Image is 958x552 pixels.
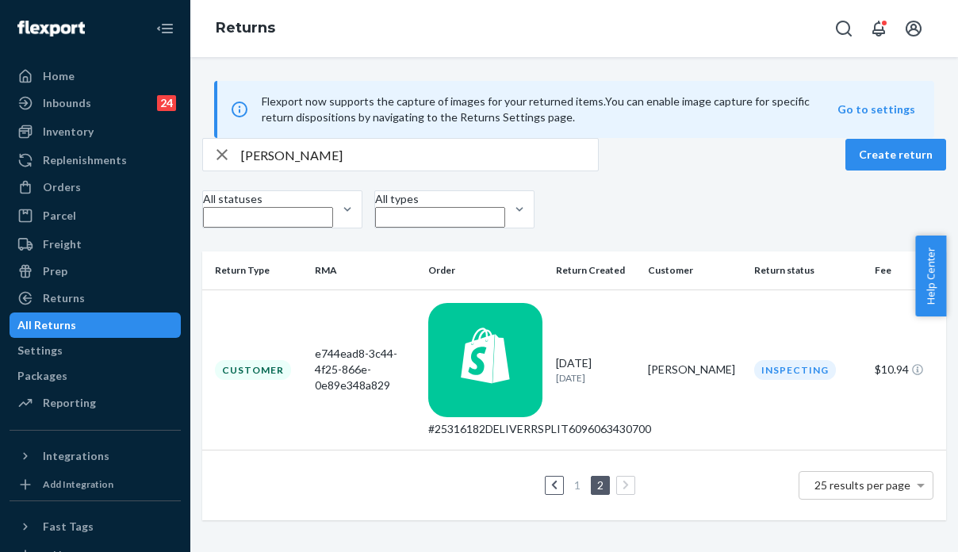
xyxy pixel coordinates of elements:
[428,421,543,437] div: #25316182DELIVERRSPLIT6096063430700
[17,368,67,384] div: Packages
[845,139,946,171] button: Create return
[10,259,181,284] a: Prep
[10,363,181,389] a: Packages
[863,13,895,44] button: Open notifications
[43,477,113,491] div: Add Integration
[10,475,181,494] a: Add Integration
[10,312,181,338] a: All Returns
[748,251,868,289] th: Return status
[43,95,91,111] div: Inbounds
[648,362,741,378] div: [PERSON_NAME]
[556,371,635,385] p: [DATE]
[898,13,929,44] button: Open account menu
[202,251,308,289] th: Return Type
[422,251,550,289] th: Order
[308,251,422,289] th: RMA
[375,191,505,207] div: All types
[868,289,946,450] td: $10.94
[43,263,67,279] div: Prep
[556,355,635,385] div: [DATE]
[642,251,748,289] th: Customer
[43,208,76,224] div: Parcel
[262,94,605,108] span: Flexport now supports the capture of images for your returned items.
[10,390,181,416] a: Reporting
[915,236,946,316] button: Help Center
[10,232,181,257] a: Freight
[868,251,946,289] th: Fee
[43,236,82,252] div: Freight
[43,519,94,535] div: Fast Tags
[10,148,181,173] a: Replenishments
[10,514,181,539] button: Fast Tags
[43,290,85,306] div: Returns
[43,68,75,84] div: Home
[215,360,291,380] div: Customer
[216,19,275,36] a: Returns
[594,478,607,492] a: Page 2 is your current page
[10,443,181,469] button: Integrations
[375,207,505,228] input: All types
[17,343,63,358] div: Settings
[43,395,96,411] div: Reporting
[43,124,94,140] div: Inventory
[203,6,288,52] ol: breadcrumbs
[43,152,127,168] div: Replenishments
[203,191,333,207] div: All statuses
[754,360,836,380] div: Inspecting
[550,251,642,289] th: Return Created
[203,207,333,228] input: All statuses
[828,13,860,44] button: Open Search Box
[241,139,598,171] input: Search returns by rma, id, tracking number
[157,95,176,111] div: 24
[837,102,915,117] button: Go to settings
[571,478,584,492] a: Page 1
[17,317,76,333] div: All Returns
[10,174,181,200] a: Orders
[10,90,181,116] a: Inbounds24
[10,203,181,228] a: Parcel
[10,63,181,89] a: Home
[10,338,181,363] a: Settings
[149,13,181,44] button: Close Navigation
[814,478,910,492] span: 25 results per page
[43,448,109,464] div: Integrations
[10,119,181,144] a: Inventory
[17,21,85,36] img: Flexport logo
[315,346,416,393] div: e744ead8-3c44-4f25-866e-0e89e348a829
[10,286,181,311] a: Returns
[43,179,81,195] div: Orders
